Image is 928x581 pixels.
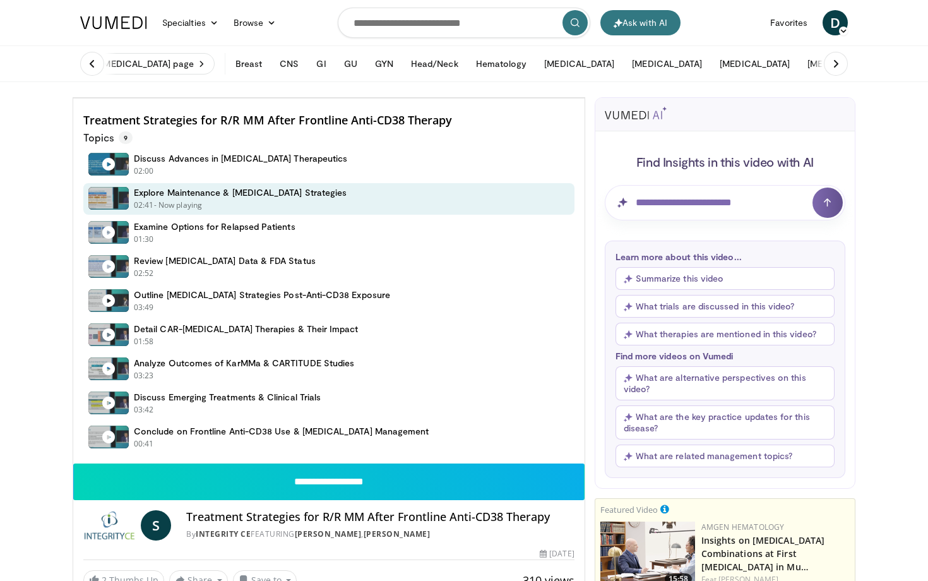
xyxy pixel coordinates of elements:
[338,8,590,38] input: Search topics, interventions
[83,114,574,128] h4: Treatment Strategies for R/R MM After Frontline Anti-CD38 Therapy
[226,10,284,35] a: Browse
[540,548,574,560] div: [DATE]
[605,107,667,119] img: vumedi-ai-logo.svg
[272,51,306,76] button: CNS
[616,405,835,440] button: What are the key practice updates for this disease?
[134,165,154,177] p: 02:00
[616,295,835,318] button: What trials are discussed in this video?
[134,323,359,335] h4: Detail CAR-[MEDICAL_DATA] Therapies & Their Impact
[616,323,835,345] button: What therapies are mentioned in this video?
[605,185,845,220] input: Question for AI
[309,51,333,76] button: GI
[83,131,133,144] p: Topics
[823,10,848,35] a: D
[616,445,835,467] button: What are related management topics?
[600,504,658,515] small: Featured Video
[364,529,431,539] a: [PERSON_NAME]
[228,51,270,76] button: Breast
[141,510,171,541] a: S
[134,438,154,450] p: 00:41
[134,370,154,381] p: 03:23
[134,187,347,198] h4: Explore Maintenance & [MEDICAL_DATA] Strategies
[134,392,321,403] h4: Discuss Emerging Treatments & Clinical Trials
[616,267,835,290] button: Summarize this video
[134,200,154,211] p: 02:41
[134,426,429,437] h4: Conclude on Frontline Anti-CD38 Use & [MEDICAL_DATA] Management
[155,10,226,35] a: Specialties
[616,350,835,361] p: Find more videos on Vumedi
[624,51,710,76] button: [MEDICAL_DATA]
[134,404,154,416] p: 03:42
[800,51,885,76] button: [MEDICAL_DATA]
[468,51,535,76] button: Hematology
[336,51,365,76] button: GU
[73,53,215,75] a: Visit [MEDICAL_DATA] page
[196,529,251,539] a: Integrity CE
[83,510,136,541] img: Integrity CE
[367,51,401,76] button: GYN
[80,16,147,29] img: VuMedi Logo
[134,336,154,347] p: 01:58
[763,10,815,35] a: Favorites
[537,51,622,76] button: [MEDICAL_DATA]
[134,289,390,301] h4: Outline [MEDICAL_DATA] Strategies Post-Anti-CD38 Exposure
[134,357,354,369] h4: Analyze Outcomes of KarMMa & CARTITUDE Studies
[134,234,154,245] p: 01:30
[134,221,295,232] h4: Examine Options for Relapsed Patients
[605,153,845,170] h4: Find Insights in this video with AI
[186,510,574,524] h4: Treatment Strategies for R/R MM After Frontline Anti-CD38 Therapy
[616,251,835,262] p: Learn more about this video...
[701,522,785,532] a: Amgen Hematology
[186,529,574,540] div: By FEATURING ,
[600,10,681,35] button: Ask with AI
[134,268,154,279] p: 02:52
[616,366,835,400] button: What are alternative perspectives on this video?
[119,131,133,144] span: 9
[701,534,825,573] a: Insights on [MEDICAL_DATA] Combinations at First [MEDICAL_DATA] in Mu…
[134,302,154,313] p: 03:49
[712,51,797,76] button: [MEDICAL_DATA]
[154,200,203,211] p: - Now playing
[134,255,316,267] h4: Review [MEDICAL_DATA] Data & FDA Status
[295,529,362,539] a: [PERSON_NAME]
[403,51,466,76] button: Head/Neck
[134,153,347,164] h4: Discuss Advances in [MEDICAL_DATA] Therapeutics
